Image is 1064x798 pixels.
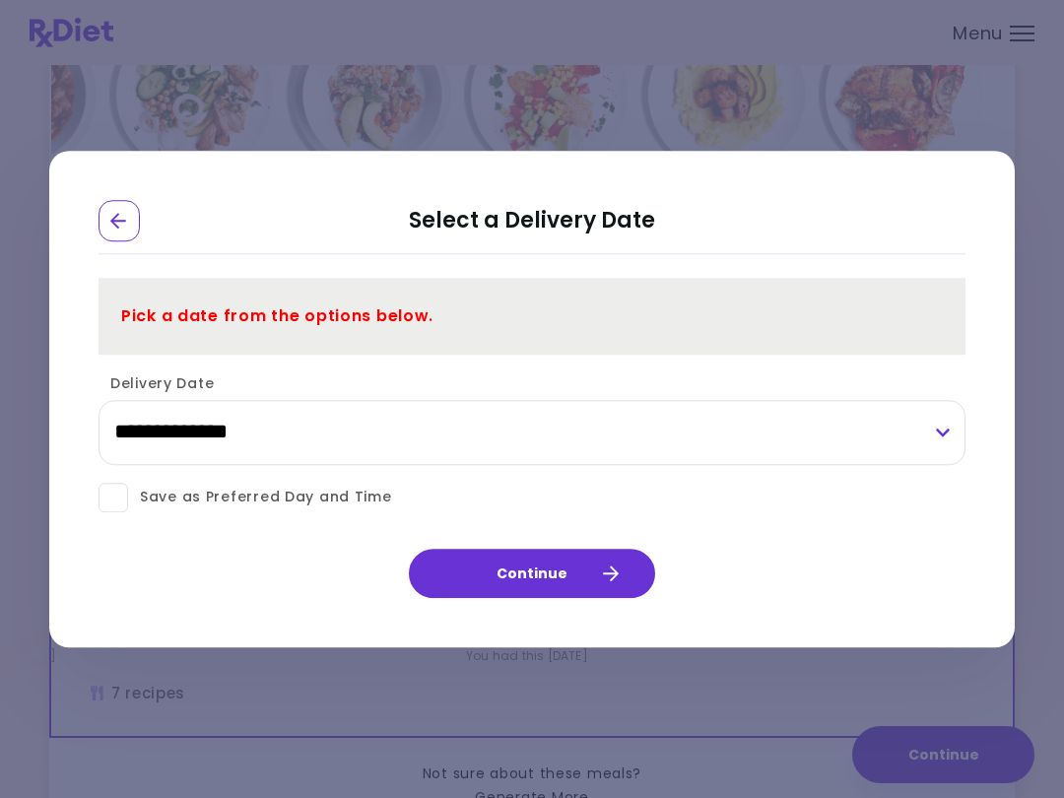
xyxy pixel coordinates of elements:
div: Pick a date from the options below. [99,278,965,355]
div: Go Back [99,200,140,241]
label: Delivery Date [99,373,214,393]
button: Continue [409,549,655,598]
span: Save as Preferred Day and Time [128,485,392,509]
h2: Select a Delivery Date [99,200,965,254]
